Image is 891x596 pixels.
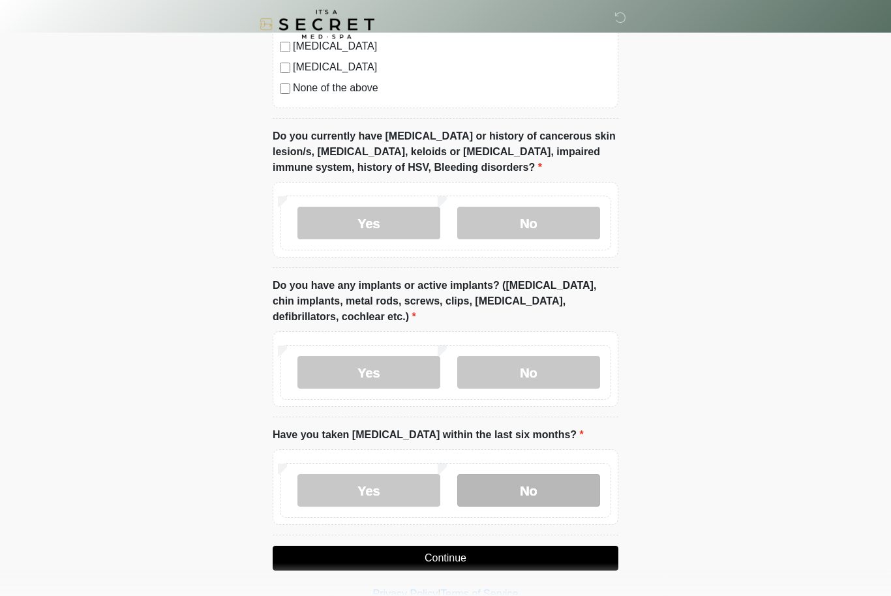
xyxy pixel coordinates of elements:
label: Yes [297,475,440,507]
input: None of the above [280,84,290,95]
label: No [457,357,600,389]
label: No [457,207,600,240]
label: Do you have any implants or active implants? ([MEDICAL_DATA], chin implants, metal rods, screws, ... [273,278,618,325]
label: [MEDICAL_DATA] [293,60,611,76]
label: Do you currently have [MEDICAL_DATA] or history of cancerous skin lesion/s, [MEDICAL_DATA], keloi... [273,129,618,176]
label: Have you taken [MEDICAL_DATA] within the last six months? [273,428,584,443]
input: [MEDICAL_DATA] [280,63,290,74]
label: None of the above [293,81,611,97]
label: Yes [297,207,440,240]
img: It's A Secret Med Spa Logo [260,10,374,39]
label: Yes [297,357,440,389]
button: Continue [273,546,618,571]
label: No [457,475,600,507]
